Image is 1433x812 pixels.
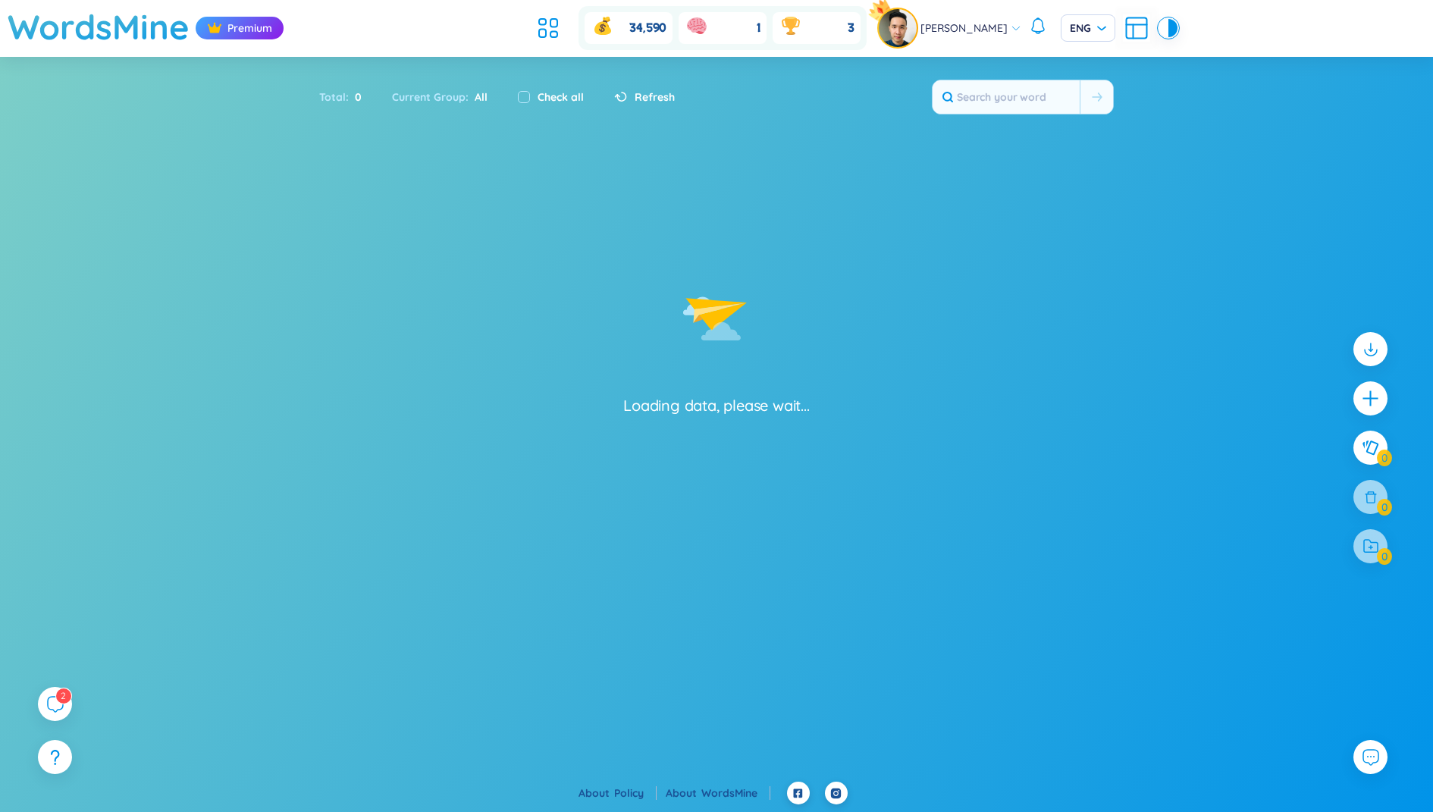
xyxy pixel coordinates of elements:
div: Current Group : [377,81,503,113]
span: All [469,90,488,104]
a: WordsMine [701,786,770,800]
img: crown icon [207,20,222,36]
div: Total : [319,81,377,113]
div: About [666,785,770,801]
span: [PERSON_NAME] [920,20,1008,36]
div: Premium [196,17,284,39]
sup: 2 [56,688,71,704]
label: Check all [538,89,584,105]
a: avatarpro [879,9,920,47]
span: 2 [61,690,66,701]
span: 0 [349,89,362,105]
img: avatar [879,9,917,47]
input: Search your word [933,80,1080,114]
span: ENG [1070,20,1106,36]
span: Refresh [635,89,675,105]
a: Policy [614,786,657,800]
span: 1 [757,20,760,36]
div: Loading data, please wait... [623,395,809,416]
div: About [579,785,657,801]
span: 34,590 [629,20,666,36]
span: 3 [848,20,854,36]
span: plus [1361,389,1380,408]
